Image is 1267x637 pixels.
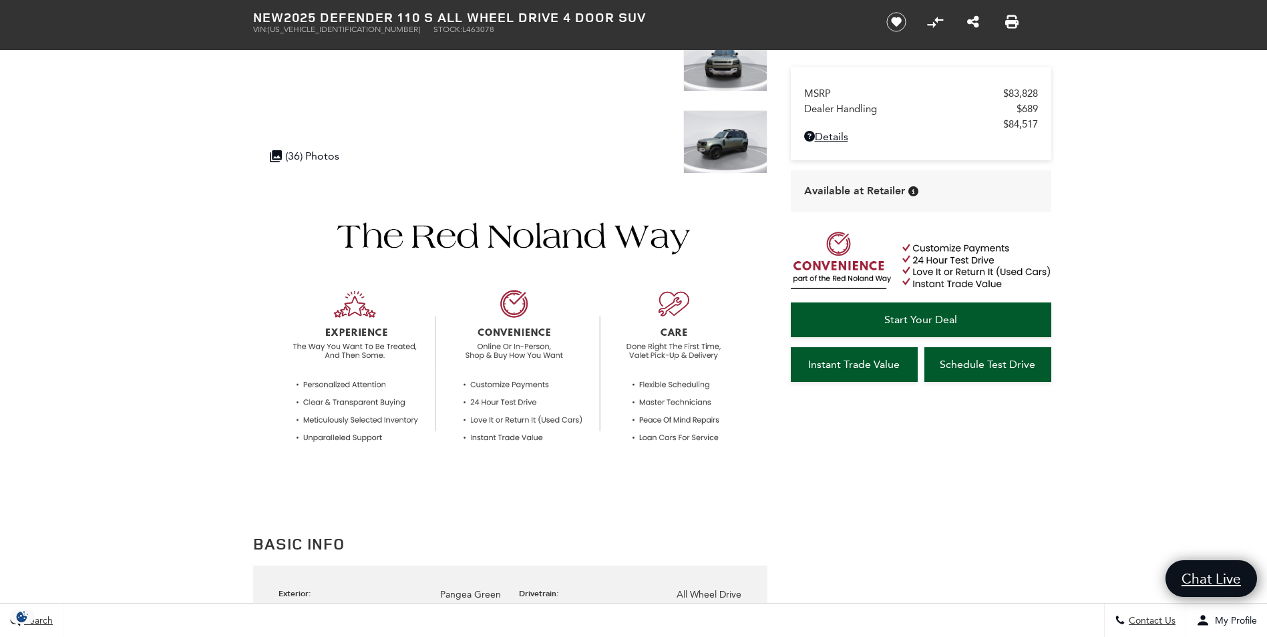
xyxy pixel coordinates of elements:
[268,25,420,34] span: [US_VEHICLE_IDENTIFICATION_NUMBER]
[253,532,767,556] h2: Basic Info
[808,358,900,371] span: Instant Trade Value
[1005,14,1019,30] a: Print this New 2025 Defender 110 S All Wheel Drive 4 Door SUV
[804,103,1017,115] span: Dealer Handling
[1017,103,1038,115] span: $689
[7,610,37,624] img: Opt-Out Icon
[804,118,1038,130] a: $84,517
[925,12,945,32] button: Compare Vehicle
[884,313,957,326] span: Start Your Deal
[253,10,864,25] h1: 2025 Defender 110 S All Wheel Drive 4 Door SUV
[940,358,1035,371] span: Schedule Test Drive
[967,14,979,30] a: Share this New 2025 Defender 110 S All Wheel Drive 4 Door SUV
[804,103,1038,115] a: Dealer Handling $689
[1003,118,1038,130] span: $84,517
[1186,604,1267,637] button: Open user profile menu
[462,25,494,34] span: L463078
[804,87,1038,99] a: MSRP $83,828
[1210,615,1257,626] span: My Profile
[7,610,37,624] section: Click to Open Cookie Consent Modal
[1165,560,1257,597] a: Chat Live
[908,186,918,196] div: Vehicle is in stock and ready for immediate delivery. Due to demand, availability is subject to c...
[683,110,767,174] img: New 2025 Pangea Green LAND ROVER S image 4
[683,28,767,91] img: New 2025 Pangea Green LAND ROVER S image 3
[519,588,566,599] div: Drivetrain:
[253,8,284,26] strong: New
[804,87,1003,99] span: MSRP
[440,589,501,600] span: Pangea Green
[791,347,918,382] a: Instant Trade Value
[804,184,905,198] span: Available at Retailer
[924,347,1051,382] a: Schedule Test Drive
[882,11,911,33] button: Save vehicle
[1125,615,1175,626] span: Contact Us
[253,25,268,34] span: VIN:
[791,302,1051,337] a: Start Your Deal
[433,25,462,34] span: Stock:
[804,130,1038,143] a: Details
[263,143,346,169] div: (36) Photos
[677,589,741,600] span: All Wheel Drive
[279,588,318,599] div: Exterior:
[1175,570,1248,588] span: Chat Live
[1003,87,1038,99] span: $83,828
[791,389,1051,599] iframe: YouTube video player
